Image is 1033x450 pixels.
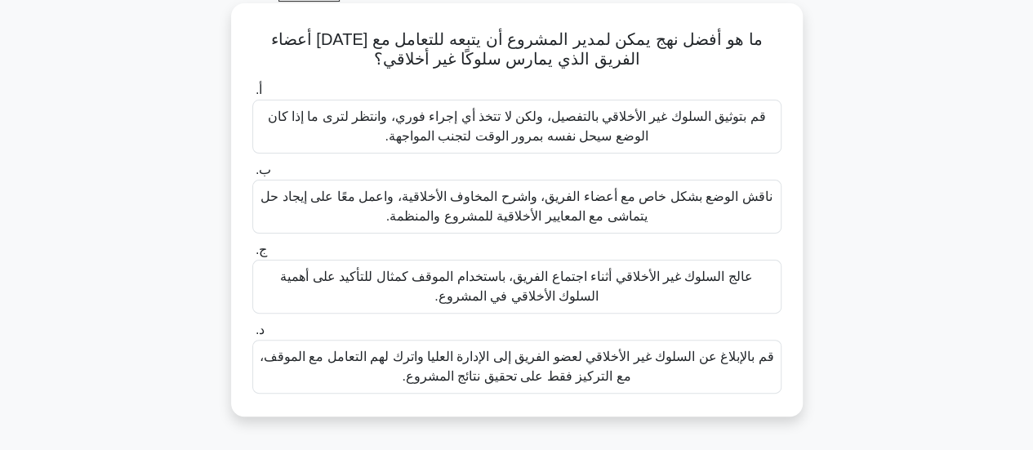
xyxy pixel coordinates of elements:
[256,243,267,256] font: ج.
[260,189,772,223] font: ناقش الوضع بشكل خاص مع أعضاء الفريق، واشرح المخاوف الأخلاقية، واعمل معًا على إيجاد حل يتماشى مع ا...
[280,270,752,303] font: عالج السلوك غير الأخلاقي أثناء اجتماع الفريق، باستخدام الموقف كمثال للتأكيد على أهمية السلوك الأخ...
[267,109,765,143] font: قم بتوثيق السلوك غير الأخلاقي بالتفصيل، ولكن لا تتخذ أي إجراء فوري، وانتظر لترى ما إذا كان الوضع ...
[256,323,265,336] font: د.
[271,30,763,68] font: ما هو أفضل نهج يمكن لمدير المشروع أن يتبعه للتعامل مع [DATE] أعضاء الفريق الذي يمارس سلوكًا غير أ...
[260,350,774,383] font: قم بالإبلاغ عن السلوك غير الأخلاقي لعضو الفريق إلى الإدارة العليا واترك لهم التعامل مع الموقف، مع...
[256,163,271,176] font: ب.
[256,82,262,96] font: أ.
